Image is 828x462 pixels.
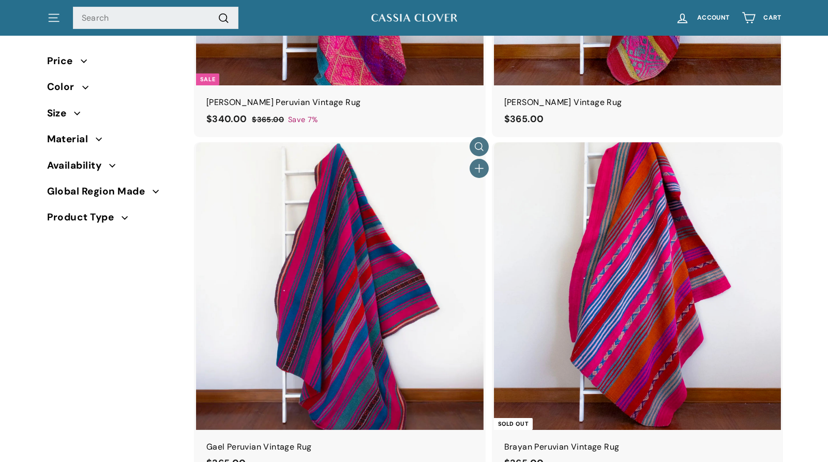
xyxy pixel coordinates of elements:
div: Sold Out [494,418,533,430]
span: Product Type [47,210,122,225]
a: Cart [735,3,787,33]
div: [PERSON_NAME] Vintage Rug [504,96,771,109]
div: Gael Peruvian Vintage Rug [206,440,473,454]
div: Sale [196,73,219,85]
span: Global Region Made [47,184,153,199]
span: Color [47,79,82,95]
button: Size [47,103,179,129]
button: Availability [47,155,179,181]
button: Color [47,77,179,102]
span: Size [47,106,74,121]
a: Account [669,3,735,33]
span: $340.00 [206,113,247,125]
span: Cart [763,14,781,21]
div: Brayan Peruvian Vintage Rug [504,440,771,454]
span: $365.00 [252,115,284,124]
div: [PERSON_NAME] Peruvian Vintage Rug [206,96,473,109]
span: Account [697,14,729,21]
button: Product Type [47,207,179,233]
span: Price [47,53,81,69]
button: Global Region Made [47,181,179,207]
button: Price [47,51,179,77]
span: Availability [47,158,110,173]
input: Search [73,7,238,29]
button: Material [47,129,179,155]
span: $365.00 [504,113,544,125]
span: Save 7% [288,114,318,126]
span: Material [47,131,96,147]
